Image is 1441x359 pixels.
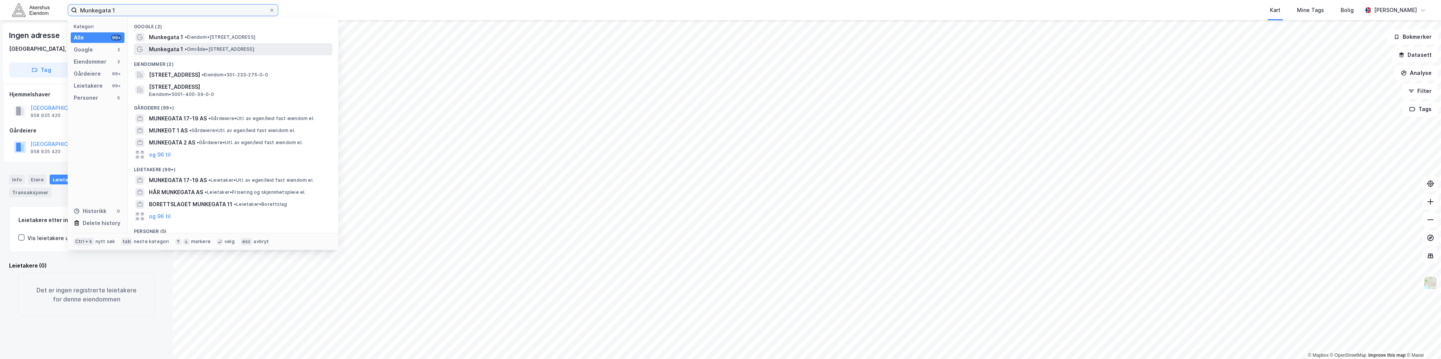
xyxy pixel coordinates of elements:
span: BORETTSLAGET MUNKEGATA 11 [149,200,232,209]
button: Analyse [1394,65,1438,81]
div: velg [224,239,235,245]
span: [STREET_ADDRESS] [149,82,329,91]
div: 958 935 420 [30,149,61,155]
div: 2 [115,59,121,65]
div: Kategori [74,24,124,29]
div: 99+ [111,35,121,41]
span: Leietaker • Borettslag [234,201,287,207]
div: Eiere [28,175,47,184]
span: Område • [STREET_ADDRESS] [185,46,254,52]
div: Leietakere [50,175,82,184]
span: • [185,46,187,52]
span: Gårdeiere • Utl. av egen/leid fast eiendom el. [189,128,295,134]
span: MUNKEGATA 17-19 AS [149,114,207,123]
div: 99+ [111,83,121,89]
div: Vis leietakere uten ansatte [27,234,99,243]
span: MUNKEGT 1 AS [149,126,188,135]
span: • [189,128,191,133]
span: HÅR MUNKEGATA AS [149,188,203,197]
span: • [208,177,211,183]
div: 0 [115,208,121,214]
span: • [197,140,199,145]
div: 99+ [111,71,121,77]
span: • [208,116,211,121]
div: Leietakere [74,81,103,90]
div: Google [74,45,93,54]
div: Gårdeiere (99+) [128,99,338,113]
div: [PERSON_NAME] [1374,6,1417,15]
div: Delete history [83,219,120,228]
a: Improve this map [1368,353,1406,358]
div: nytt søk [96,239,115,245]
div: Alle [74,33,84,42]
div: tab [121,238,132,245]
a: OpenStreetMap [1330,353,1367,358]
span: Gårdeiere • Utl. av egen/leid fast eiendom el. [208,116,314,122]
span: Eiendom • 5001-400-39-0-0 [149,91,214,97]
button: Tag [9,62,74,78]
img: Z [1423,276,1438,290]
iframe: Chat Widget [1403,323,1441,359]
span: Munkegata 1 [149,45,183,54]
div: Leietakere (99+) [128,161,338,174]
div: Ctrl + k [74,238,94,245]
span: • [202,72,204,78]
div: 2 [115,47,121,53]
img: akershus-eiendom-logo.9091f326c980b4bce74ccdd9f866810c.svg [12,3,50,17]
div: esc [241,238,252,245]
div: Gårdeiere [74,69,101,78]
a: Mapbox [1308,353,1329,358]
span: Leietaker • Utl. av egen/leid fast eiendom el. [208,177,314,183]
div: [GEOGRAPHIC_DATA], 999/79 [9,44,88,53]
span: • [185,34,187,40]
button: Tags [1403,102,1438,117]
div: Transaksjoner [9,187,52,197]
span: MUNKEGATA 2 AS [149,138,195,147]
div: Kart [1270,6,1280,15]
div: Google (2) [128,18,338,31]
div: Mine Tags [1297,6,1324,15]
input: Søk på adresse, matrikkel, gårdeiere, leietakere eller personer [77,5,269,16]
div: Historikk [74,207,106,216]
div: neste kategori [134,239,169,245]
div: Personer (5) [128,222,338,236]
span: Eiendom • [STREET_ADDRESS] [185,34,255,40]
button: Bokmerker [1387,29,1438,44]
span: MUNKEGATA 17-19 AS [149,176,207,185]
button: Filter [1402,84,1438,99]
div: avbryt [253,239,269,245]
div: Leietakere (0) [9,261,164,270]
div: Gårdeiere [9,126,164,135]
div: Ingen adresse [9,29,61,41]
div: Bolig [1341,6,1354,15]
div: Kontrollprogram for chat [1403,323,1441,359]
div: 958 935 420 [30,113,61,119]
span: Gårdeiere • Utl. av egen/leid fast eiendom el. [197,140,303,146]
button: Datasett [1392,47,1438,62]
div: Personer [74,93,98,102]
span: • [205,189,207,195]
span: Leietaker • Frisering og skjønnhetspleie el. [205,189,306,195]
span: Munkegata 1 [149,33,183,42]
span: [STREET_ADDRESS] [149,70,200,79]
div: Eiendommer [74,57,106,66]
div: Det er ingen registrerte leietakere for denne eiendommen [18,273,155,316]
div: Eiendommer (2) [128,55,338,69]
div: Info [9,175,25,184]
div: markere [191,239,211,245]
button: og 96 til [149,212,171,221]
div: Hjemmelshaver [9,90,164,99]
div: 5 [115,95,121,101]
div: Leietakere etter industri [18,216,155,225]
button: og 96 til [149,150,171,159]
span: Eiendom • 301-233-275-0-0 [202,72,268,78]
span: • [234,201,236,207]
